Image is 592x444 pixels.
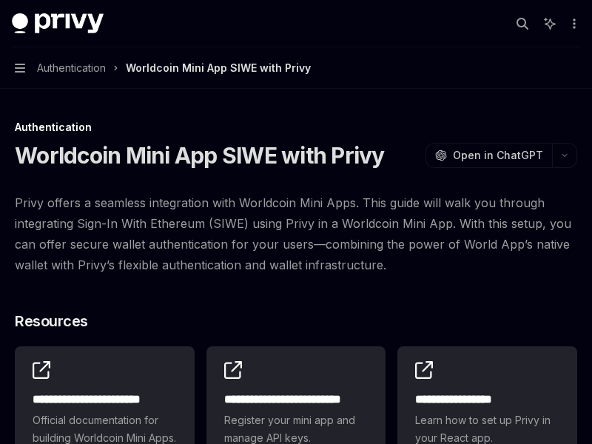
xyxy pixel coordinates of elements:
[126,59,311,77] div: Worldcoin Mini App SIWE with Privy
[565,13,580,34] button: More actions
[425,143,552,168] button: Open in ChatGPT
[15,120,577,135] div: Authentication
[12,13,104,34] img: dark logo
[37,59,106,77] span: Authentication
[15,192,577,275] span: Privy offers a seamless integration with Worldcoin Mini Apps. This guide will walk you through in...
[15,142,385,169] h1: Worldcoin Mini App SIWE with Privy
[15,311,88,332] span: Resources
[453,148,543,163] span: Open in ChatGPT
